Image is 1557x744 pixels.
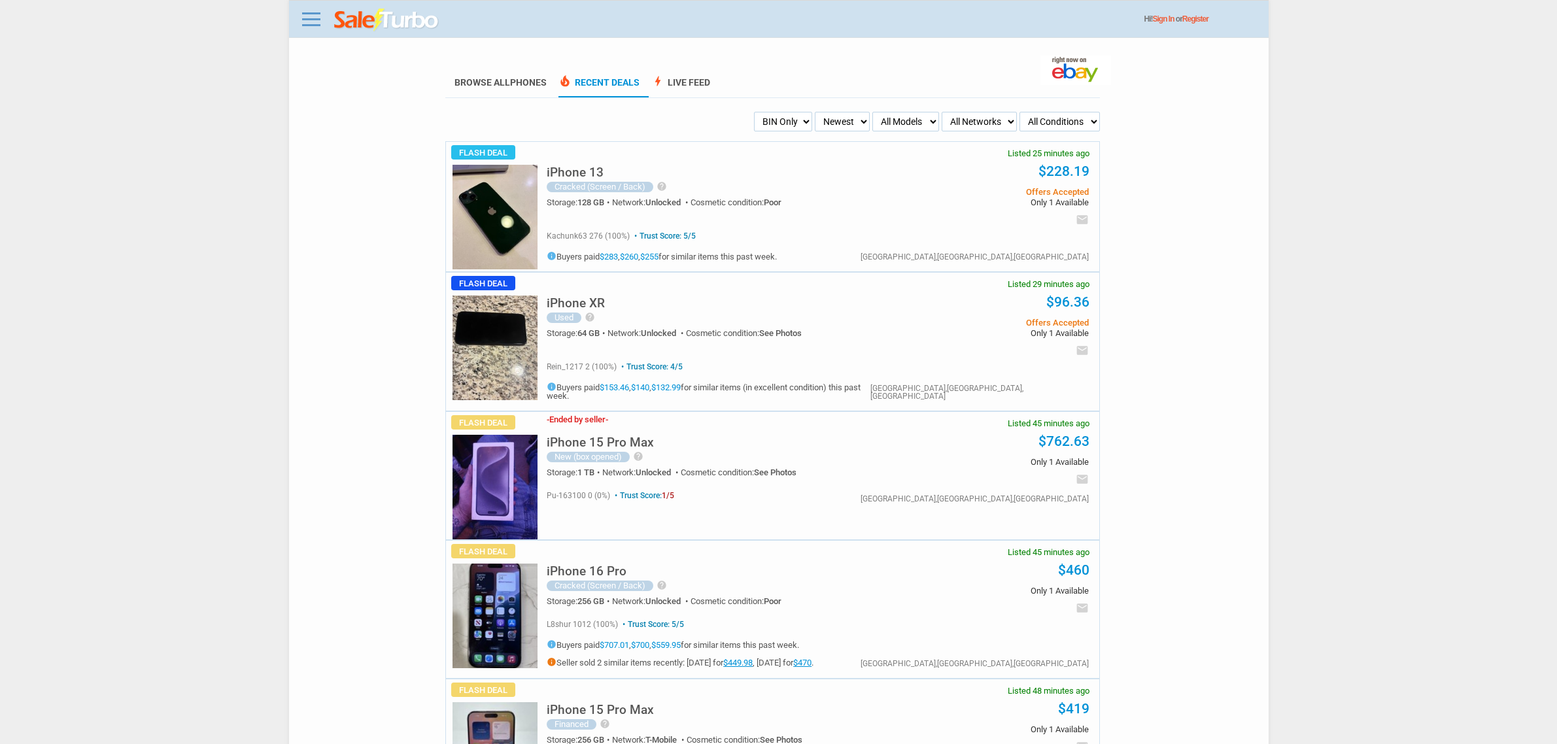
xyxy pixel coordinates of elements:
a: Browse AllPhones [454,77,547,88]
span: Trust Score: 4/5 [619,362,683,371]
div: [GEOGRAPHIC_DATA],[GEOGRAPHIC_DATA],[GEOGRAPHIC_DATA] [861,495,1089,503]
h5: Buyers paid , , for similar items (in excellent condition) this past week. [547,382,870,400]
h5: iPhone 15 Pro Max [547,436,654,448]
span: 256 GB [577,596,604,606]
div: Cosmetic condition: [686,329,802,337]
div: Cracked (Screen / Back) [547,182,653,192]
i: help [585,312,595,322]
span: kachunk63 276 (100%) [547,231,630,241]
span: 128 GB [577,197,604,207]
a: boltLive Feed [651,77,710,97]
div: Cosmetic condition: [687,736,802,744]
a: $470 [793,658,812,668]
img: s-l225.jpg [453,165,538,269]
h5: Buyers paid , , for similar items this past week. [547,251,777,261]
i: help [657,181,667,192]
div: Financed [547,719,596,730]
a: $153.46 [600,382,629,392]
h5: iPhone 16 Pro [547,565,626,577]
span: 1/5 [662,491,674,500]
div: Storage: [547,597,612,605]
span: Unlocked [645,596,681,606]
i: email [1076,601,1089,615]
i: help [600,719,610,729]
i: email [1076,344,1089,357]
a: iPhone 16 Pro [547,567,626,577]
div: Network: [612,736,687,744]
span: - [547,414,549,424]
img: s-l225.jpg [453,435,538,539]
a: $283 [600,252,618,262]
span: Flash Deal [451,145,515,160]
a: Register [1182,14,1208,24]
div: [GEOGRAPHIC_DATA],[GEOGRAPHIC_DATA],[GEOGRAPHIC_DATA] [861,660,1089,668]
span: Phones [510,77,547,88]
a: $228.19 [1038,163,1089,179]
a: $449.98 [723,658,753,668]
a: iPhone 13 [547,169,604,178]
h5: iPhone XR [547,297,605,309]
a: $255 [640,252,659,262]
span: pu-163100 0 (0%) [547,491,610,500]
div: [GEOGRAPHIC_DATA],[GEOGRAPHIC_DATA],[GEOGRAPHIC_DATA] [861,253,1089,261]
a: $460 [1058,562,1089,578]
span: Hi! [1144,14,1153,24]
span: Listed 45 minutes ago [1008,419,1089,428]
span: - [606,414,608,424]
div: Cosmetic condition: [681,468,796,477]
i: help [657,580,667,590]
div: Cracked (Screen / Back) [547,581,653,591]
a: $140 [631,382,649,392]
h5: iPhone 15 Pro Max [547,703,654,716]
span: Flash Deal [451,276,515,290]
i: info [547,639,556,649]
div: Cosmetic condition: [691,198,781,207]
span: Flash Deal [451,544,515,558]
span: 1 TB [577,467,594,477]
div: Storage: [547,736,612,744]
span: Trust Score: [612,491,674,500]
span: Only 1 Available [891,329,1088,337]
span: Flash Deal [451,415,515,430]
a: $419 [1058,701,1089,717]
span: Poor [764,596,781,606]
span: Offers Accepted [891,188,1088,196]
span: Unlocked [636,467,671,477]
a: $707.01 [600,640,629,650]
div: Storage: [547,468,602,477]
a: $559.95 [651,640,681,650]
a: Sign In [1153,14,1174,24]
span: Only 1 Available [891,458,1088,466]
span: Trust Score: 5/5 [632,231,696,241]
span: Offers Accepted [891,318,1088,327]
div: [GEOGRAPHIC_DATA],[GEOGRAPHIC_DATA],[GEOGRAPHIC_DATA] [870,384,1089,400]
a: $762.63 [1038,433,1089,449]
h5: iPhone 13 [547,166,604,178]
a: $700 [631,640,649,650]
h5: Seller sold 2 similar items recently: [DATE] for , [DATE] for . [547,657,813,668]
span: See Photos [754,467,796,477]
div: New (box opened) [547,452,630,462]
div: Storage: [547,198,612,207]
span: Listed 48 minutes ago [1008,686,1089,695]
a: $132.99 [651,382,681,392]
span: Only 1 Available [891,586,1088,595]
div: Cosmetic condition: [691,597,781,605]
a: iPhone 15 Pro Max [547,706,654,716]
a: iPhone 15 Pro Max [547,439,654,448]
i: help [633,451,643,462]
span: Unlocked [641,328,676,338]
h5: Buyers paid , , for similar items this past week. [547,639,813,649]
div: Network: [602,468,681,477]
span: Trust Score: 5/5 [620,620,684,629]
span: local_fire_department [558,75,572,88]
span: Listed 25 minutes ago [1008,149,1089,158]
span: Unlocked [645,197,681,207]
a: $96.36 [1046,294,1089,310]
div: Network: [607,329,686,337]
span: Poor [764,197,781,207]
a: $260 [620,252,638,262]
div: Storage: [547,329,607,337]
i: info [547,657,556,667]
h3: Ended by seller [547,415,608,424]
